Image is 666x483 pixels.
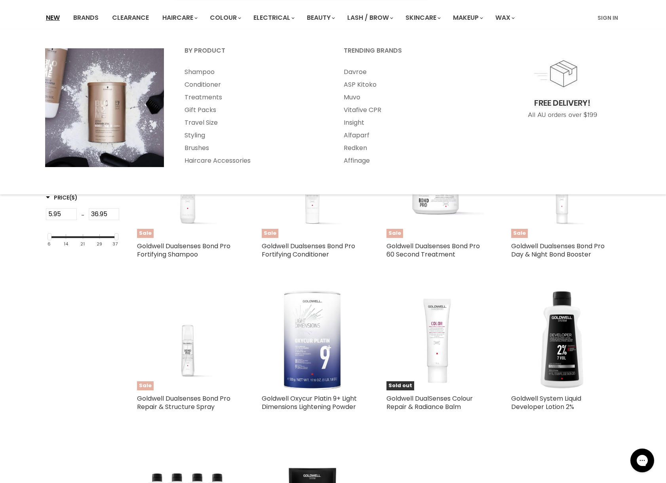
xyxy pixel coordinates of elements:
[511,229,528,238] span: Sale
[175,142,332,154] a: Brushes
[301,10,340,26] a: Beauty
[400,10,445,26] a: Skincare
[334,116,491,129] a: Insight
[386,289,487,390] a: Goldwell DualSenses Colour Repair & Radiance BalmSold out
[46,194,78,202] span: Price
[67,10,105,26] a: Brands
[447,10,488,26] a: Makeup
[204,10,246,26] a: Colour
[247,10,299,26] a: Electrical
[334,91,491,104] a: Muvo
[262,241,355,259] a: Goldwell Dualsenses Bond Pro Fortifying Conditioner
[40,6,557,29] ul: Main menu
[334,142,491,154] a: Redken
[489,10,519,26] a: Wax
[334,78,491,91] a: ASP Kitoko
[262,229,278,238] span: Sale
[137,289,238,390] img: Goldwell Dualsenses Bond Pro Repair & Structure Spray
[175,154,332,167] a: Haircare Accessories
[137,241,230,259] a: Goldwell Dualsenses Bond Pro Fortifying Shampoo
[386,229,403,238] span: Sale
[334,66,491,167] ul: Main menu
[626,446,658,475] iframe: Gorgias live chat messenger
[137,381,154,390] span: Sale
[511,241,605,259] a: Goldwell Dualsenses Bond Pro Day & Night Bond Booster
[341,10,398,26] a: Lash / Brow
[46,208,77,220] input: Min Price
[80,241,85,247] div: 21
[137,289,238,390] a: Goldwell Dualsenses Bond Pro Repair & Structure SpraySale
[334,104,491,116] a: Vitafive CPR
[175,66,332,167] ul: Main menu
[175,91,332,104] a: Treatments
[386,381,414,390] span: Sold out
[386,241,480,259] a: Goldwell Dualsenses Bond Pro 60 Second Treatment
[77,208,89,222] div: -
[262,289,363,390] a: Goldwell Oxycur Platin 9+ Light Dimensions Lightening Powder
[283,289,342,390] img: Goldwell Oxycur Platin 9+ Light Dimensions Lightening Powder
[89,208,120,220] input: Max Price
[175,129,332,142] a: Styling
[112,241,118,247] div: 37
[334,129,491,142] a: Alfaparf
[593,10,623,26] a: Sign In
[137,394,230,411] a: Goldwell Dualsenses Bond Pro Repair & Structure Spray
[175,116,332,129] a: Travel Size
[46,194,78,202] h3: Price($)
[36,6,630,29] nav: Main
[175,44,332,64] a: By Product
[64,241,68,247] div: 14
[334,66,491,78] a: Davroe
[262,394,357,411] a: Goldwell Oxycur Platin 9+ Light Dimensions Lightening Powder
[386,289,487,390] img: Goldwell DualSenses Colour Repair & Radiance Balm
[48,241,51,247] div: 6
[97,241,102,247] div: 29
[175,66,332,78] a: Shampoo
[334,154,491,167] a: Affinage
[106,10,155,26] a: Clearance
[511,394,581,411] a: Goldwell System Liquid Developer Lotion 2%
[334,44,491,64] a: Trending Brands
[40,10,66,26] a: New
[69,194,78,202] span: ($)
[175,78,332,91] a: Conditioner
[175,104,332,116] a: Gift Packs
[137,229,154,238] span: Sale
[156,10,202,26] a: Haircare
[386,394,473,411] a: Goldwell DualSenses Colour Repair & Radiance Balm
[511,289,612,390] img: Goldwell System Liquid Developer Lotion 2%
